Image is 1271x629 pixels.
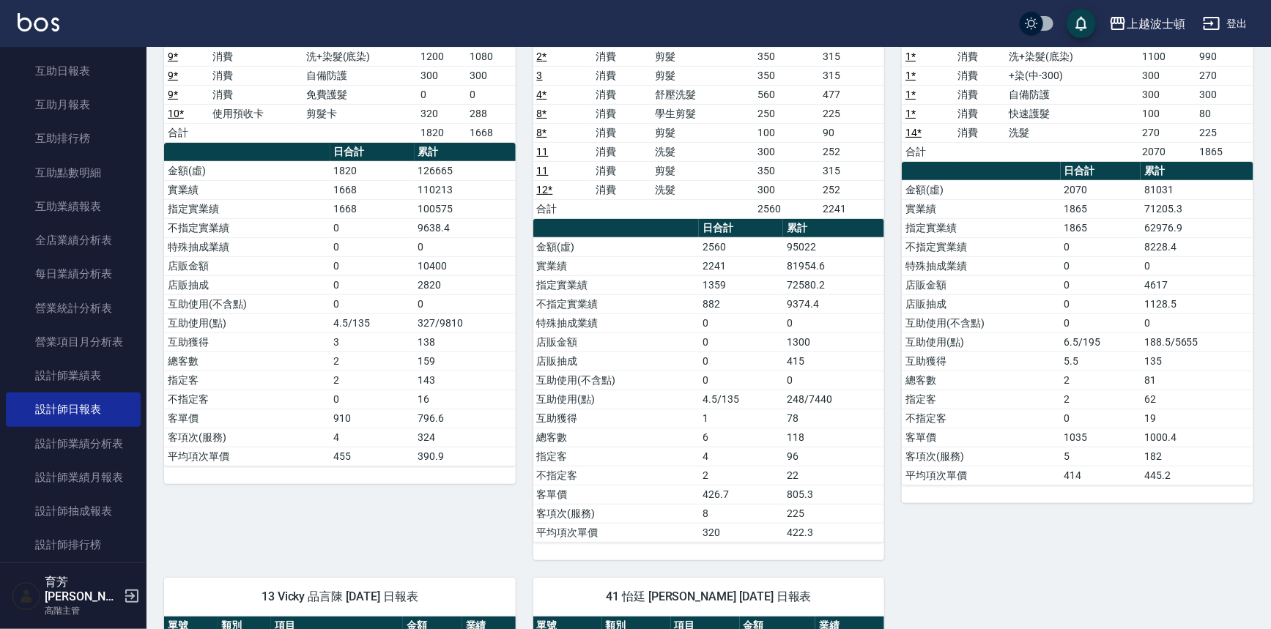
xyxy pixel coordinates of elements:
[415,390,516,409] td: 16
[592,104,651,123] td: 消費
[537,146,549,157] a: 11
[164,275,330,294] td: 店販抽成
[1061,313,1141,332] td: 0
[1103,9,1191,39] button: 上越波士頓
[699,466,783,485] td: 2
[902,409,1060,428] td: 不指定客
[954,104,1006,123] td: 消費
[651,180,754,199] td: 洗髮
[330,218,415,237] td: 0
[330,371,415,390] td: 2
[1061,218,1141,237] td: 1865
[330,275,415,294] td: 0
[1141,180,1253,199] td: 81031
[6,54,141,88] a: 互助日報表
[783,313,884,332] td: 0
[1139,123,1196,142] td: 270
[902,218,1060,237] td: 指定實業績
[902,447,1060,466] td: 客項次(服務)
[699,256,783,275] td: 2241
[164,123,209,142] td: 合計
[1139,66,1196,85] td: 300
[1127,15,1185,33] div: 上越波士頓
[1067,9,1096,38] button: save
[533,409,700,428] td: 互助獲得
[209,85,303,104] td: 消費
[415,199,516,218] td: 100575
[902,466,1060,485] td: 平均項次單價
[783,275,884,294] td: 72580.2
[467,47,516,66] td: 1080
[6,88,141,122] a: 互助月報表
[699,390,783,409] td: 4.5/135
[209,47,303,66] td: 消費
[164,351,330,371] td: 總客數
[1141,466,1253,485] td: 445.2
[902,332,1060,351] td: 互助使用(點)
[417,123,466,142] td: 1820
[783,390,884,409] td: 248/7440
[164,332,330,351] td: 互助獲得
[592,85,651,104] td: 消費
[1006,47,1139,66] td: 洗+染髮(底染)
[12,581,41,611] img: Person
[330,447,415,466] td: 455
[415,275,516,294] td: 2820
[6,528,141,562] a: 設計師排行榜
[415,351,516,371] td: 159
[1061,409,1141,428] td: 0
[783,504,884,523] td: 225
[6,461,141,494] a: 設計師業績月報表
[330,199,415,218] td: 1668
[209,104,303,123] td: 使用預收卡
[651,47,754,66] td: 剪髮
[902,180,1060,199] td: 金額(虛)
[1061,447,1141,466] td: 5
[699,504,783,523] td: 8
[1141,390,1253,409] td: 62
[783,485,884,504] td: 805.3
[783,351,884,371] td: 415
[6,291,141,325] a: 營業統計分析表
[754,161,819,180] td: 350
[533,485,700,504] td: 客單價
[592,180,651,199] td: 消費
[1006,104,1139,123] td: 快速護髮
[415,237,516,256] td: 0
[537,70,543,81] a: 3
[330,143,415,162] th: 日合計
[164,237,330,256] td: 特殊抽成業績
[699,447,783,466] td: 4
[1061,466,1141,485] td: 414
[754,104,819,123] td: 250
[1139,142,1196,161] td: 2070
[164,180,330,199] td: 實業績
[417,104,466,123] td: 320
[45,575,119,604] h5: 育芳[PERSON_NAME]
[651,142,754,161] td: 洗髮
[1139,47,1196,66] td: 1100
[819,180,884,199] td: 252
[330,237,415,256] td: 0
[1061,390,1141,409] td: 2
[182,589,498,604] span: 13 Vicky 品言陳 [DATE] 日報表
[533,313,700,332] td: 特殊抽成業績
[819,142,884,161] td: 252
[415,332,516,351] td: 138
[1141,351,1253,371] td: 135
[954,85,1006,104] td: 消費
[415,161,516,180] td: 126665
[902,313,1060,332] td: 互助使用(不含點)
[783,428,884,447] td: 118
[651,66,754,85] td: 剪髮
[592,161,651,180] td: 消費
[1061,162,1141,181] th: 日合計
[6,190,141,223] a: 互助業績報表
[551,589,867,604] span: 41 怡廷 [PERSON_NAME] [DATE] 日報表
[754,123,819,142] td: 100
[783,237,884,256] td: 95022
[533,237,700,256] td: 金額(虛)
[1196,142,1253,161] td: 1865
[1141,332,1253,351] td: 188.5/5655
[330,428,415,447] td: 4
